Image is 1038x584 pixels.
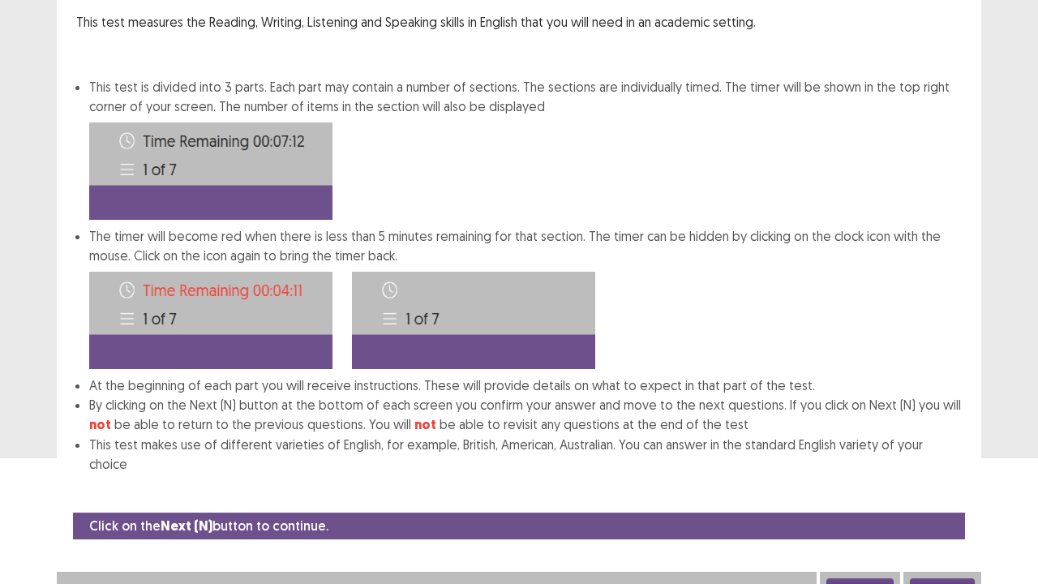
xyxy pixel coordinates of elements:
p: Click on the button to continue. [89,516,328,536]
li: The timer will become red when there is less than 5 minutes remaining for that section. The timer... [89,226,962,376]
li: By clicking on the Next (N) button at the bottom of each screen you confirm your answer and move ... [89,395,962,435]
li: This test makes use of different varieties of English, for example, British, American, Australian... [89,435,962,474]
strong: Next (N) [161,517,212,535]
strong: not [89,416,111,433]
li: This test is divided into 3 parts. Each part may contain a number of sections. The sections are i... [89,77,962,220]
strong: not [414,416,436,433]
img: Time-image [89,272,332,369]
img: Time-image [89,122,332,220]
p: This test measures the Reading, Writing, Listening and Speaking skills in English that you will n... [76,12,962,32]
li: At the beginning of each part you will receive instructions. These will provide details on what t... [89,376,962,395]
img: Time-image [352,272,595,369]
